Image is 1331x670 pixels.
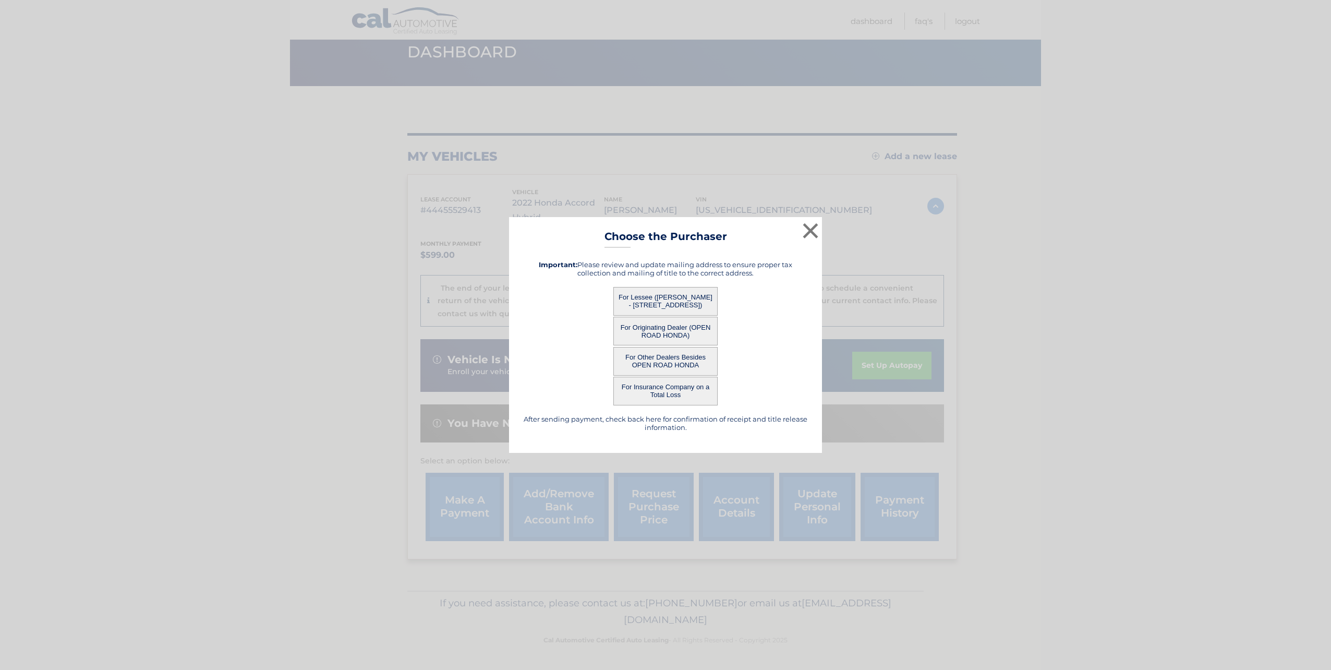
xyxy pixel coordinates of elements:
button: For Originating Dealer (OPEN ROAD HONDA) [613,317,718,345]
h3: Choose the Purchaser [604,230,727,248]
button: For Lessee ([PERSON_NAME] - [STREET_ADDRESS]) [613,287,718,316]
button: For Insurance Company on a Total Loss [613,377,718,405]
h5: After sending payment, check back here for confirmation of receipt and title release information. [522,415,809,432]
button: × [800,220,821,241]
button: For Other Dealers Besides OPEN ROAD HONDA [613,347,718,376]
h5: Please review and update mailing address to ensure proper tax collection and mailing of title to ... [522,260,809,277]
strong: Important: [539,260,577,269]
